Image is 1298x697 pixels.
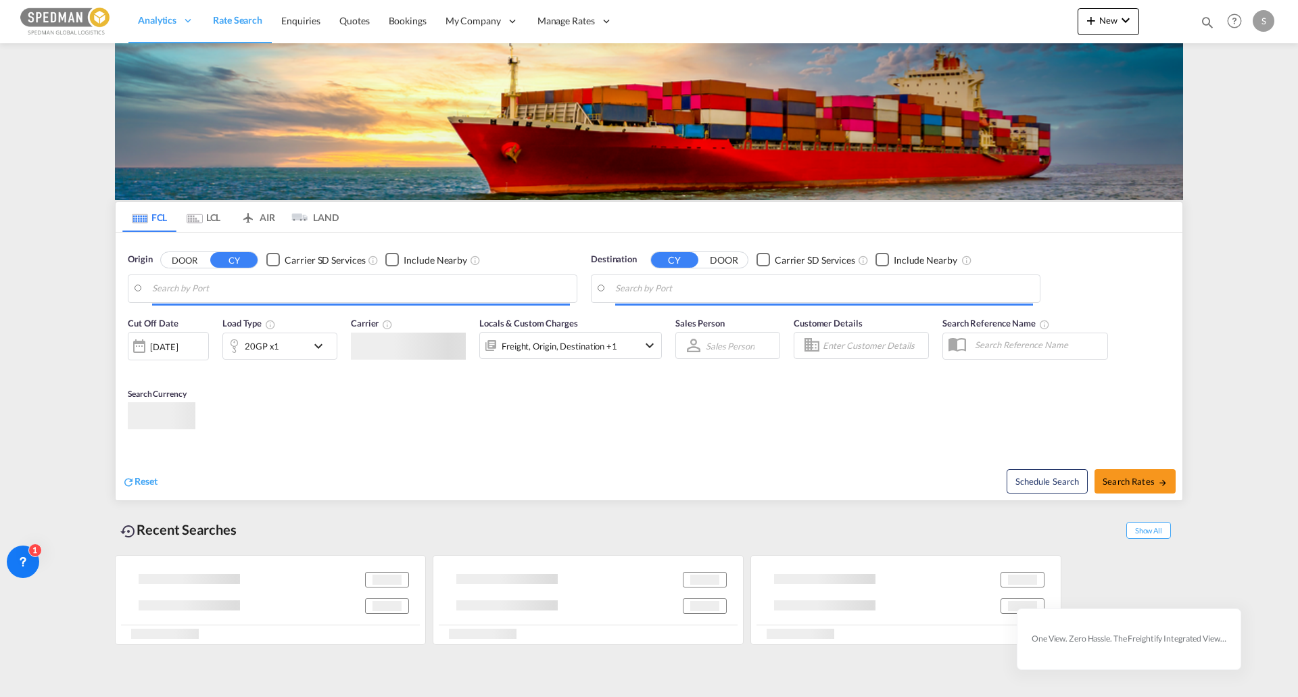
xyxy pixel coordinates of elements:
div: Freight Origin Destination Factory Stuffingicon-chevron-down [479,332,662,359]
md-icon: icon-backup-restore [120,523,137,539]
md-checkbox: Checkbox No Ink [385,253,467,267]
div: icon-magnify [1200,15,1215,35]
div: Help [1223,9,1253,34]
img: LCL+%26+FCL+BACKGROUND.png [115,43,1183,200]
button: DOOR [161,252,208,268]
md-icon: icon-refresh [122,476,135,488]
span: Bookings [389,15,427,26]
div: Include Nearby [894,254,957,267]
span: Customer Details [794,318,862,329]
span: Destination [591,253,637,266]
div: [DATE] [128,332,209,360]
div: icon-refreshReset [122,475,158,489]
span: Carrier [351,318,393,329]
md-icon: icon-information-outline [265,319,276,330]
div: Carrier SD Services [285,254,365,267]
md-datepicker: Select [128,359,138,377]
span: Load Type [222,318,276,329]
input: Enter Customer Details [823,335,924,356]
div: Recent Searches [115,514,242,545]
span: Show All [1126,522,1171,539]
span: Rate Search [213,14,262,26]
span: New [1083,15,1134,26]
input: Search Reference Name [968,335,1107,355]
div: Include Nearby [404,254,467,267]
span: Enquiries [281,15,320,26]
span: Manage Rates [537,14,595,28]
span: Search Rates [1103,476,1168,487]
span: Locals & Custom Charges [479,318,578,329]
md-icon: icon-chevron-down [1117,12,1134,28]
span: Reset [135,475,158,487]
md-icon: Unchecked: Search for CY (Container Yard) services for all selected carriers.Checked : Search for... [858,255,869,266]
md-pagination-wrapper: Use the left and right arrow keys to navigate between tabs [122,202,339,232]
span: Origin [128,253,152,266]
button: DOOR [700,252,748,268]
button: CY [651,252,698,268]
md-icon: Unchecked: Ignores neighbouring ports when fetching rates.Checked : Includes neighbouring ports w... [470,255,481,266]
md-checkbox: Checkbox No Ink [266,253,365,267]
md-icon: The selected Trucker/Carrierwill be displayed in the rate results If the rates are from another f... [382,319,393,330]
md-icon: Unchecked: Ignores neighbouring ports when fetching rates.Checked : Includes neighbouring ports w... [961,255,972,266]
md-tab-item: FCL [122,202,176,232]
md-select: Sales Person [704,336,756,356]
div: Carrier SD Services [775,254,855,267]
md-tab-item: LAND [285,202,339,232]
span: My Company [446,14,501,28]
div: [DATE] [150,341,178,353]
img: c12ca350ff1b11efb6b291369744d907.png [20,6,112,37]
span: Cut Off Date [128,318,178,329]
md-icon: icon-magnify [1200,15,1215,30]
div: S [1253,10,1274,32]
span: Search Reference Name [942,318,1050,329]
button: Search Ratesicon-arrow-right [1095,469,1176,494]
md-checkbox: Checkbox No Ink [756,253,855,267]
md-icon: icon-plus 400-fg [1083,12,1099,28]
md-icon: Unchecked: Search for CY (Container Yard) services for all selected carriers.Checked : Search for... [368,255,379,266]
button: Note: By default Schedule search will only considerorigin ports, destination ports and cut off da... [1007,469,1088,494]
div: 20GP x1 [245,337,279,356]
div: Origin DOOR CY Checkbox No InkUnchecked: Search for CY (Container Yard) services for all selected... [116,233,1182,500]
span: Analytics [138,14,176,27]
button: icon-plus 400-fgNewicon-chevron-down [1078,8,1139,35]
input: Search by Port [152,279,570,299]
div: Freight Origin Destination Factory Stuffing [502,337,617,356]
md-icon: icon-chevron-down [310,338,333,354]
md-icon: icon-arrow-right [1158,478,1168,487]
md-icon: icon-airplane [240,210,256,220]
span: Help [1223,9,1246,32]
div: 20GP x1icon-chevron-down [222,333,337,360]
md-icon: icon-chevron-down [642,337,658,354]
span: Sales Person [675,318,725,329]
span: Quotes [339,15,369,26]
md-icon: Your search will be saved by the below given name [1039,319,1050,330]
md-tab-item: LCL [176,202,231,232]
md-tab-item: AIR [231,202,285,232]
input: Search by Port [615,279,1033,299]
md-checkbox: Checkbox No Ink [875,253,957,267]
span: Search Currency [128,389,187,399]
button: CY [210,252,258,268]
